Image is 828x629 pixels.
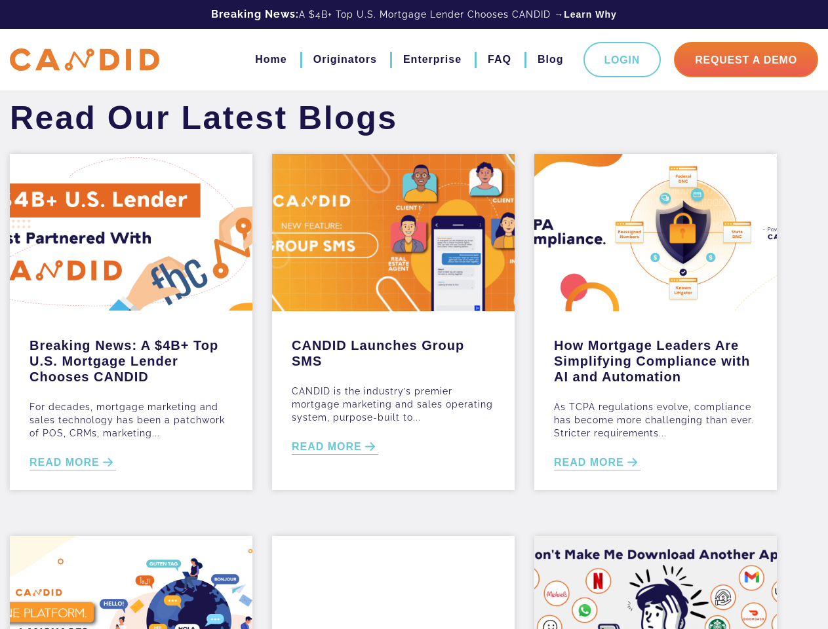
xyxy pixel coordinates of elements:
[554,331,757,385] a: How Mortgage Leaders Are Simplifying Compliance with AI and Automation
[292,385,495,424] p: CANDID is the industry’s premier mortgage marketing and sales operating system, purpose-built to...
[211,8,299,20] b: Breaking News:
[674,42,818,77] a: Request A Demo
[292,440,378,455] a: READ MORE
[554,455,641,470] a: READ MORE
[583,42,661,77] a: Login
[488,48,511,71] a: FAQ
[30,455,116,470] a: READ MORE
[30,400,233,440] p: For decades, mortgage marketing and sales technology has been a patchwork of POS, CRMs, marketing...
[30,331,233,385] a: Breaking News: A $4B+ Top U.S. Mortgage Lender Chooses CANDID
[564,8,617,21] a: Learn Why
[255,48,286,71] a: Home
[403,48,462,71] a: Enterprise
[313,48,377,71] a: Originators
[538,48,564,71] a: Blog
[554,400,757,440] p: As TCPA regulations evolve, compliance has become more challenging than ever. Stricter requiremen...
[292,331,495,369] a: CANDID Launches Group SMS
[10,48,159,71] img: CANDID APP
